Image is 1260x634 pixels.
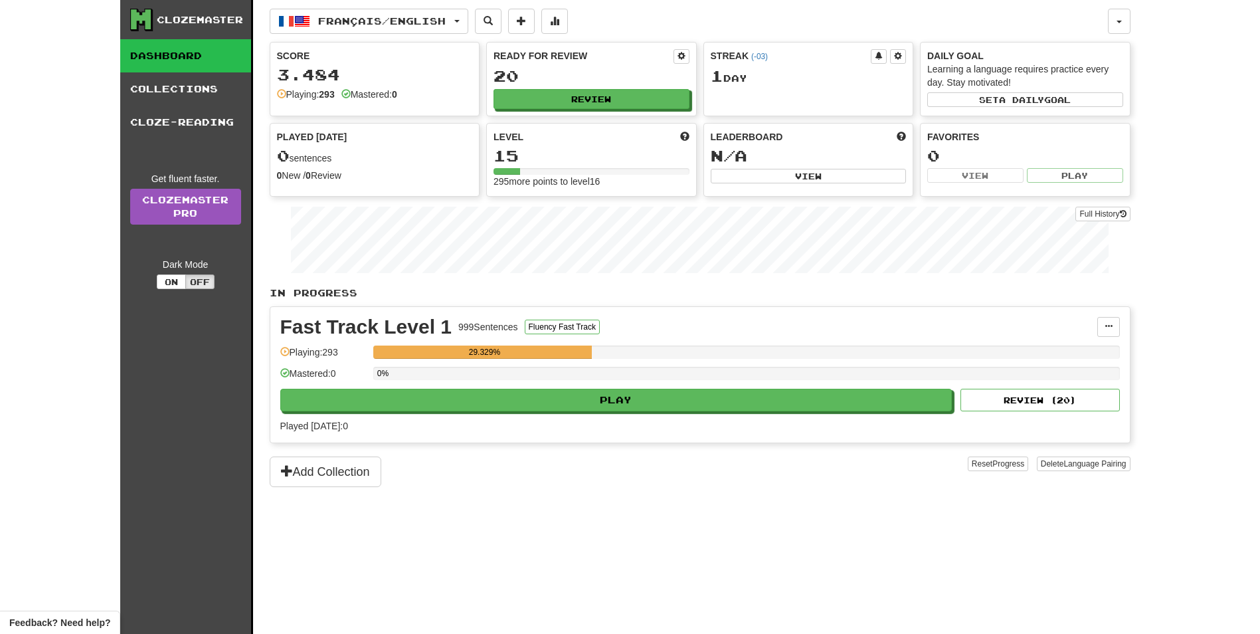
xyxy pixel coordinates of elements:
[319,89,334,100] strong: 293
[185,274,215,289] button: Off
[968,457,1028,471] button: ResetProgress
[277,146,290,165] span: 0
[277,66,473,83] div: 3.484
[494,89,689,109] button: Review
[927,92,1123,107] button: Seta dailygoal
[270,9,468,34] button: Français/English
[130,172,241,185] div: Get fluent faster.
[277,130,347,144] span: Played [DATE]
[270,457,381,487] button: Add Collection
[1063,459,1126,469] span: Language Pairing
[270,286,1130,300] p: In Progress
[280,346,367,368] div: Playing: 293
[494,49,674,62] div: Ready for Review
[392,89,397,100] strong: 0
[494,68,689,84] div: 20
[927,130,1123,144] div: Favorites
[277,88,335,101] div: Playing:
[541,9,568,34] button: More stats
[525,320,600,334] button: Fluency Fast Track
[120,106,251,139] a: Cloze-Reading
[120,39,251,72] a: Dashboard
[157,274,186,289] button: On
[9,616,110,629] span: Open feedback widget
[458,320,518,334] div: 999 Sentences
[711,130,783,144] span: Leaderboard
[897,130,906,144] span: This week in points, UTC
[960,389,1120,411] button: Review (20)
[494,148,689,164] div: 15
[927,49,1123,62] div: Daily Goal
[1075,207,1130,221] button: Full History
[280,317,452,337] div: Fast Track Level 1
[711,68,907,85] div: Day
[508,9,535,34] button: Add sentence to collection
[992,459,1024,469] span: Progress
[277,169,473,182] div: New / Review
[711,146,747,165] span: N/A
[341,88,397,101] div: Mastered:
[277,148,473,165] div: sentences
[751,52,768,61] a: (-03)
[1027,168,1123,183] button: Play
[280,389,952,411] button: Play
[277,170,282,181] strong: 0
[680,130,689,144] span: Score more points to level up
[280,421,348,431] span: Played [DATE]: 0
[711,66,723,85] span: 1
[377,346,592,359] div: 29.329%
[1037,457,1130,471] button: DeleteLanguage Pairing
[157,13,243,27] div: Clozemaster
[494,130,523,144] span: Level
[711,49,871,62] div: Streak
[927,62,1123,89] div: Learning a language requires practice every day. Stay motivated!
[711,169,907,183] button: View
[494,175,689,188] div: 295 more points to level 16
[927,168,1024,183] button: View
[277,49,473,62] div: Score
[280,367,367,389] div: Mastered: 0
[120,72,251,106] a: Collections
[999,95,1044,104] span: a daily
[130,189,241,225] a: ClozemasterPro
[130,258,241,271] div: Dark Mode
[475,9,501,34] button: Search sentences
[927,148,1123,164] div: 0
[318,15,446,27] span: Français / English
[306,170,311,181] strong: 0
